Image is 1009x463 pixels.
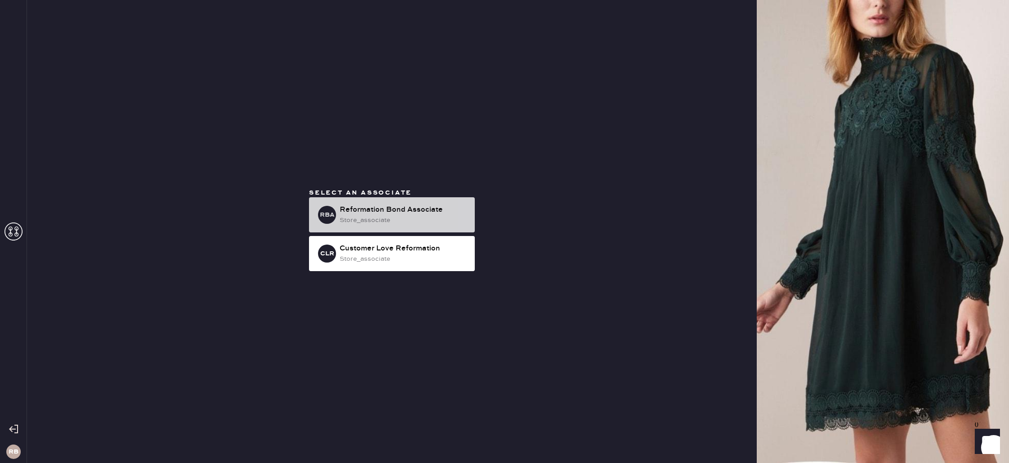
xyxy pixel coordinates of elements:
div: Customer Love Reformation [340,243,468,254]
iframe: Front Chat [966,422,1005,461]
div: Reformation Bond Associate [340,204,468,215]
h3: CLR [320,250,334,257]
span: Select an associate [309,189,412,197]
div: store_associate [340,215,468,225]
h3: RB [9,449,18,455]
div: store_associate [340,254,468,264]
h3: RBA [320,212,335,218]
